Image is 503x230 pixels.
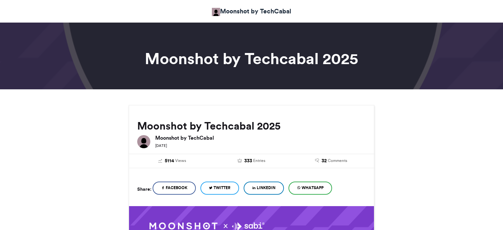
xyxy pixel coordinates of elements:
a: Moonshot by TechCabal [212,7,291,16]
h2: Moonshot by Techcabal 2025 [137,120,366,132]
a: LinkedIn [244,182,284,195]
span: 32 [322,157,327,165]
a: Twitter [200,182,239,195]
a: 32 Comments [296,157,366,165]
span: Views [175,158,186,164]
span: Comments [328,158,347,164]
span: 333 [244,157,252,165]
a: WhatsApp [289,182,332,195]
a: 5114 Views [137,157,207,165]
h5: Share: [137,185,151,193]
small: [DATE] [155,143,167,148]
h1: Moonshot by Techcabal 2025 [70,51,433,66]
span: WhatsApp [302,185,324,191]
span: LinkedIn [257,185,275,191]
h6: Moonshot by TechCabal [155,135,366,140]
span: Entries [253,158,265,164]
a: 333 Entries [217,157,287,165]
a: Facebook [153,182,196,195]
img: Moonshot by TechCabal [212,8,220,16]
span: Twitter [214,185,231,191]
img: Moonshot by TechCabal [137,135,150,148]
span: Facebook [166,185,187,191]
span: 5114 [165,157,174,165]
